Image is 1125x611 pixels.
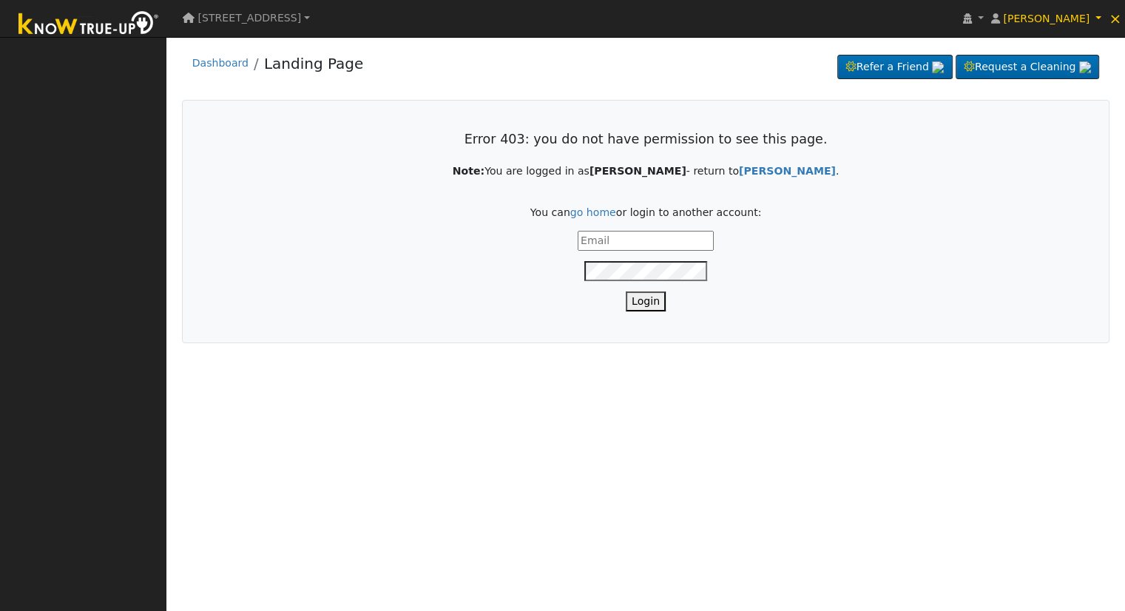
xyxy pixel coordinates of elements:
[214,205,1078,220] p: You can or login to another account:
[589,165,686,177] strong: [PERSON_NAME]
[249,53,363,82] li: Landing Page
[932,61,944,73] img: retrieve
[739,165,836,177] strong: [PERSON_NAME]
[739,165,836,177] a: Back to User
[214,163,1078,179] p: You are logged in as - return to .
[578,231,714,251] input: Email
[1003,13,1089,24] span: [PERSON_NAME]
[214,132,1078,147] h3: Error 403: you do not have permission to see this page.
[570,206,616,218] a: go home
[192,57,249,69] a: Dashboard
[1079,61,1091,73] img: retrieve
[198,12,302,24] span: [STREET_ADDRESS]
[453,165,484,177] strong: Note:
[956,55,1099,80] a: Request a Cleaning
[1109,10,1121,27] span: ×
[837,55,953,80] a: Refer a Friend
[11,8,166,41] img: Know True-Up
[626,291,666,311] button: Login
